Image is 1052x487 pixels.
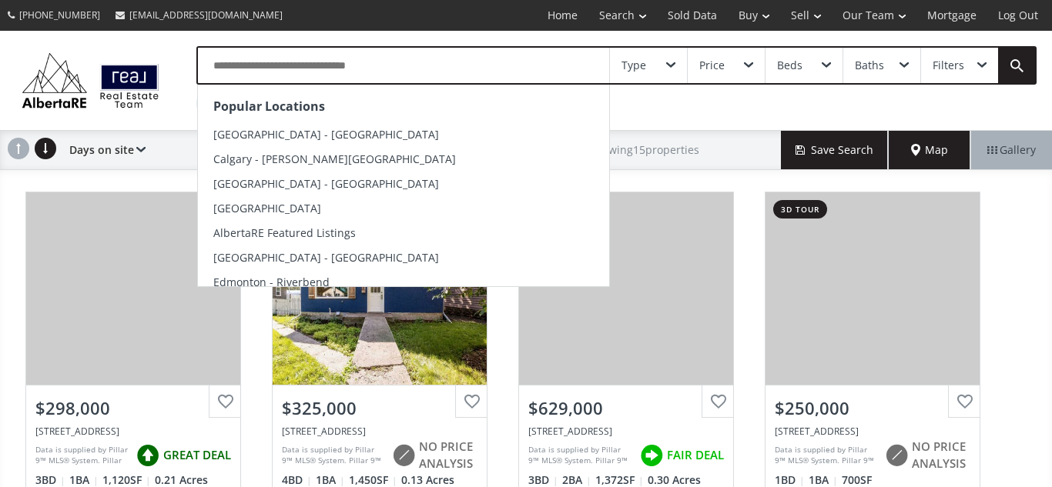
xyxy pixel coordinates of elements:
div: Data is supplied by Pillar 9™ MLS® System. Pillar 9™ is the owner of the copyright in its MLS® Sy... [528,444,632,467]
div: Data is supplied by Pillar 9™ MLS® System. Pillar 9™ is the owner of the copyright in its MLS® Sy... [775,444,877,467]
img: rating icon [881,440,912,471]
div: Baths [855,60,884,71]
div: $629,000 [528,396,724,420]
div: 2403 24 Street, Nanton, AB T0L 1R0 [35,425,231,438]
div: 2501 26 Avenue, Nanton, AB T0L 1R0 [528,425,724,438]
span: [GEOGRAPHIC_DATA] - [GEOGRAPHIC_DATA] [213,127,439,142]
span: [GEOGRAPHIC_DATA] - [GEOGRAPHIC_DATA] [213,176,439,191]
img: rating icon [388,440,419,471]
div: Data is supplied by Pillar 9™ MLS® System. Pillar 9™ is the owner of the copyright in its MLS® Sy... [282,444,384,467]
span: [PHONE_NUMBER] [19,8,100,22]
div: Gallery [970,131,1052,169]
div: View Photos & Details [817,281,928,296]
div: Data is supplied by Pillar 9™ MLS® System. Pillar 9™ is the owner of the copyright in its MLS® Sy... [35,444,129,467]
div: Type [621,60,646,71]
span: Gallery [987,142,1036,158]
div: View Photos & Details [324,281,435,296]
span: AlbertaRE Featured Listings [213,225,356,240]
span: [GEOGRAPHIC_DATA] - [GEOGRAPHIC_DATA] [213,250,439,265]
div: Filters [933,60,964,71]
div: Price [699,60,725,71]
h2: Showing 15 properties [589,144,699,155]
div: $298,000 [35,396,231,420]
img: Logo [15,49,166,112]
div: Beds [777,60,802,71]
strong: Popular Locations [213,98,325,115]
div: View Photos & Details [78,281,189,296]
div: $250,000 [775,396,970,420]
div: Map [889,131,970,169]
span: Edmonton - Riverbend [213,275,330,289]
div: 2217 22 Street, Nanton, AB T0L 1R0 [282,425,477,438]
img: rating icon [132,440,163,471]
div: Days on site [62,131,146,169]
span: NO PRICE ANALYSIS [419,439,477,472]
span: NO PRICE ANALYSIS [912,439,970,472]
span: [GEOGRAPHIC_DATA] [213,201,321,215]
span: Calgary - [PERSON_NAME][GEOGRAPHIC_DATA] [213,152,456,166]
div: $325,000 [282,396,477,420]
span: GREAT DEAL [163,447,231,463]
div: Nanton, [GEOGRAPHIC_DATA] [196,92,359,115]
span: Map [911,142,948,158]
button: Save Search [781,131,889,169]
div: View Photos & Details [571,281,682,296]
a: [EMAIL_ADDRESS][DOMAIN_NAME] [108,1,290,29]
div: 99 Westview Drive #201, Nanton, AB T0L 1R0 [775,425,970,438]
span: FAIR DEAL [667,447,724,463]
img: rating icon [636,440,667,471]
span: [EMAIL_ADDRESS][DOMAIN_NAME] [129,8,283,22]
